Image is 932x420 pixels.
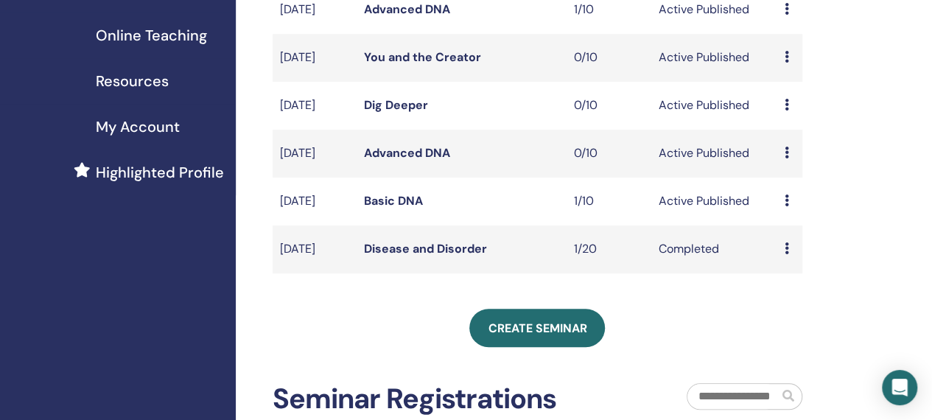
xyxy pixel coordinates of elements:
[567,34,651,82] td: 0/10
[273,382,556,416] h2: Seminar Registrations
[96,116,180,138] span: My Account
[273,82,357,130] td: [DATE]
[469,309,605,347] a: Create seminar
[567,178,651,225] td: 1/10
[651,225,777,273] td: Completed
[882,370,917,405] div: Open Intercom Messenger
[488,321,586,336] span: Create seminar
[651,178,777,225] td: Active Published
[364,1,450,17] a: Advanced DNA
[651,34,777,82] td: Active Published
[96,70,169,92] span: Resources
[567,225,651,273] td: 1/20
[651,82,777,130] td: Active Published
[364,241,487,256] a: Disease and Disorder
[273,178,357,225] td: [DATE]
[364,193,423,209] a: Basic DNA
[364,97,428,113] a: Dig Deeper
[96,161,224,183] span: Highlighted Profile
[273,34,357,82] td: [DATE]
[273,130,357,178] td: [DATE]
[567,82,651,130] td: 0/10
[96,24,207,46] span: Online Teaching
[273,225,357,273] td: [DATE]
[364,49,481,65] a: You and the Creator
[567,130,651,178] td: 0/10
[651,130,777,178] td: Active Published
[364,145,450,161] a: Advanced DNA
